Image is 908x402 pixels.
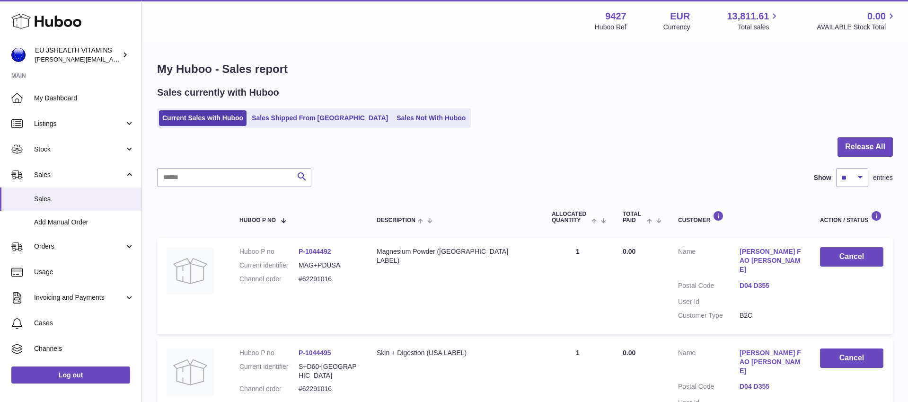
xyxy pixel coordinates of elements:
dt: Name [678,247,740,277]
span: 0.00 [867,10,886,23]
td: 1 [542,238,613,334]
span: Invoicing and Payments [34,293,124,302]
a: 13,811.61 Total sales [727,10,780,32]
span: Listings [34,119,124,128]
dd: MAG+PDUSA [299,261,358,270]
h1: My Huboo - Sales report [157,62,893,77]
button: Cancel [820,348,883,368]
dd: S+D60-[GEOGRAPHIC_DATA] [299,362,358,380]
dt: Postal Code [678,281,740,293]
span: Huboo P no [239,217,276,223]
div: Skin + Digestion (USA LABEL) [377,348,533,357]
a: D04 D355 [740,382,801,391]
span: entries [873,173,893,182]
span: [PERSON_NAME][EMAIL_ADDRESS][DOMAIN_NAME] [35,55,190,63]
label: Show [814,173,831,182]
span: AVAILABLE Stock Total [817,23,897,32]
span: My Dashboard [34,94,134,103]
a: Sales Shipped From [GEOGRAPHIC_DATA] [248,110,391,126]
strong: 9427 [605,10,626,23]
button: Release All [837,137,893,157]
dd: B2C [740,311,801,320]
a: 0.00 AVAILABLE Stock Total [817,10,897,32]
a: Current Sales with Huboo [159,110,247,126]
span: 0.00 [623,349,635,357]
a: [PERSON_NAME] FAO [PERSON_NAME] [740,348,801,375]
dt: Huboo P no [239,348,299,357]
strong: EUR [670,10,690,23]
button: Cancel [820,247,883,267]
div: EU JSHEALTH VITAMINS [35,46,120,64]
a: D04 D355 [740,281,801,290]
dt: Current identifier [239,261,299,270]
dt: Current identifier [239,362,299,380]
img: laura@jessicasepel.com [11,48,26,62]
dt: User Id [678,297,740,306]
span: ALLOCATED Quantity [552,211,589,223]
a: Log out [11,366,130,384]
span: Description [377,217,415,223]
dd: #62291016 [299,384,358,393]
span: Stock [34,145,124,154]
span: Total paid [623,211,644,223]
dt: Postal Code [678,382,740,393]
span: Orders [34,242,124,251]
img: no-photo.jpg [167,247,214,295]
dt: Name [678,348,740,378]
a: [PERSON_NAME] FAO [PERSON_NAME] [740,247,801,274]
img: no-photo.jpg [167,348,214,396]
a: P-1044492 [299,248,331,255]
div: Magnesium Powder ([GEOGRAPHIC_DATA] LABEL) [377,247,533,265]
dt: Channel order [239,275,299,284]
a: P-1044495 [299,349,331,357]
div: Customer [678,211,801,223]
span: Sales [34,170,124,179]
span: Total sales [738,23,780,32]
div: Currency [663,23,690,32]
dd: #62291016 [299,275,358,284]
span: 0.00 [623,248,635,255]
span: Add Manual Order [34,218,134,227]
span: Cases [34,319,134,328]
span: Channels [34,344,134,353]
h2: Sales currently with Huboo [157,86,279,99]
dt: Channel order [239,384,299,393]
a: Sales Not With Huboo [393,110,469,126]
span: Usage [34,268,134,277]
span: Sales [34,195,134,204]
span: 13,811.61 [727,10,769,23]
div: Action / Status [820,211,883,223]
dt: Huboo P no [239,247,299,256]
dt: Customer Type [678,311,740,320]
div: Huboo Ref [595,23,626,32]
